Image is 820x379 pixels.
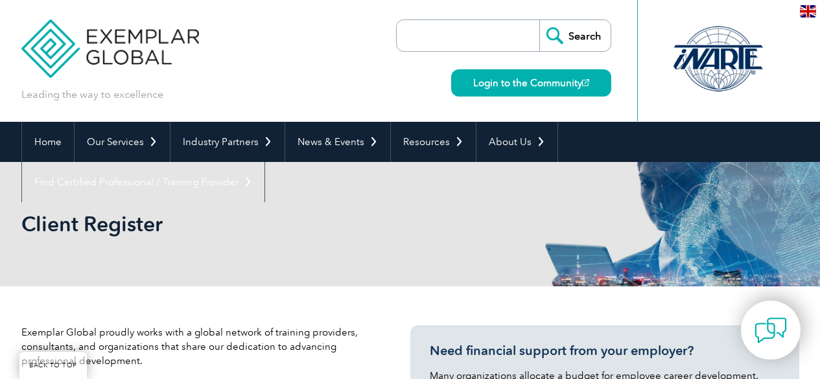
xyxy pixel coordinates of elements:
input: Search [539,20,611,51]
a: Resources [391,122,476,162]
a: Home [22,122,74,162]
a: Industry Partners [170,122,285,162]
img: contact-chat.png [755,314,787,347]
img: open_square.png [582,79,589,86]
a: Login to the Community [451,69,611,97]
a: About Us [476,122,557,162]
h2: Client Register [21,214,566,235]
a: Our Services [75,122,170,162]
a: Find Certified Professional / Training Provider [22,162,264,202]
p: Exemplar Global proudly works with a global network of training providers, consultants, and organ... [21,325,371,368]
a: BACK TO TOP [19,352,87,379]
img: en [800,5,816,17]
a: News & Events [285,122,390,162]
p: Leading the way to excellence [21,87,163,102]
h3: Need financial support from your employer? [430,343,780,359]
